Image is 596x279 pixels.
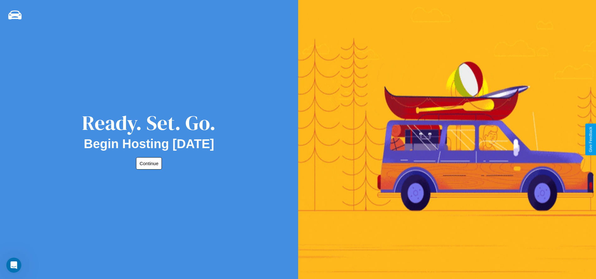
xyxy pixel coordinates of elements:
div: Give Feedback [588,127,593,152]
button: Continue [136,157,162,170]
div: Ready. Set. Go. [82,109,216,137]
iframe: Intercom live chat [6,258,21,273]
h2: Begin Hosting [DATE] [84,137,214,151]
